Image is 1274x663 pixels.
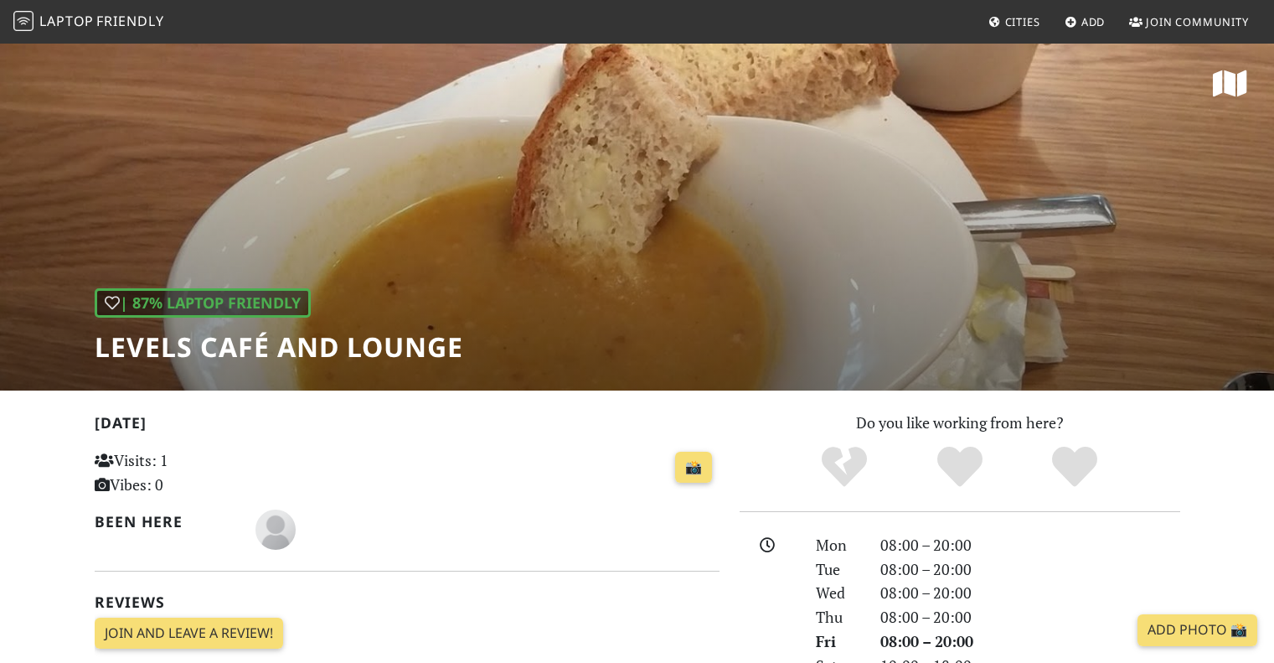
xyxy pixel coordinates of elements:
div: 08:00 – 20:00 [870,557,1190,582]
div: 08:00 – 20:00 [870,605,1190,629]
div: 08:00 – 20:00 [870,581,1190,605]
div: Mon [806,533,869,557]
div: Wed [806,581,869,605]
span: Join Community [1146,14,1249,29]
a: Add Photo 📸 [1137,614,1257,646]
a: Join Community [1122,7,1256,37]
p: Visits: 1 Vibes: 0 [95,448,290,497]
h2: Been here [95,513,236,531]
div: Tue [806,557,869,582]
span: Laptop [39,12,94,30]
div: Thu [806,605,869,629]
div: Fri [806,629,869,654]
div: Definitely! [1017,444,1132,490]
p: Do you like working from here? [740,411,1180,435]
span: Friendly [96,12,163,30]
img: blank-535327c66bd565773addf3077783bbfce4b00ec00e9fd257753287c682c7fa38.png [255,510,296,550]
a: Cities [982,7,1047,37]
span: Add [1081,14,1106,29]
div: 08:00 – 20:00 [870,629,1190,654]
h2: Reviews [95,593,720,611]
span: Laurence D [255,518,296,538]
h2: [DATE] [95,414,720,438]
span: Cities [1005,14,1040,29]
div: 08:00 – 20:00 [870,533,1190,557]
a: Add [1058,7,1112,37]
a: 📸 [675,452,712,484]
div: Yes [902,444,1018,490]
div: No [787,444,902,490]
div: | 87% Laptop Friendly [95,288,311,318]
img: LaptopFriendly [13,11,34,31]
a: Join and leave a review! [95,618,283,650]
a: LaptopFriendly LaptopFriendly [13,8,164,37]
h1: Levels Café and Lounge [95,331,463,363]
